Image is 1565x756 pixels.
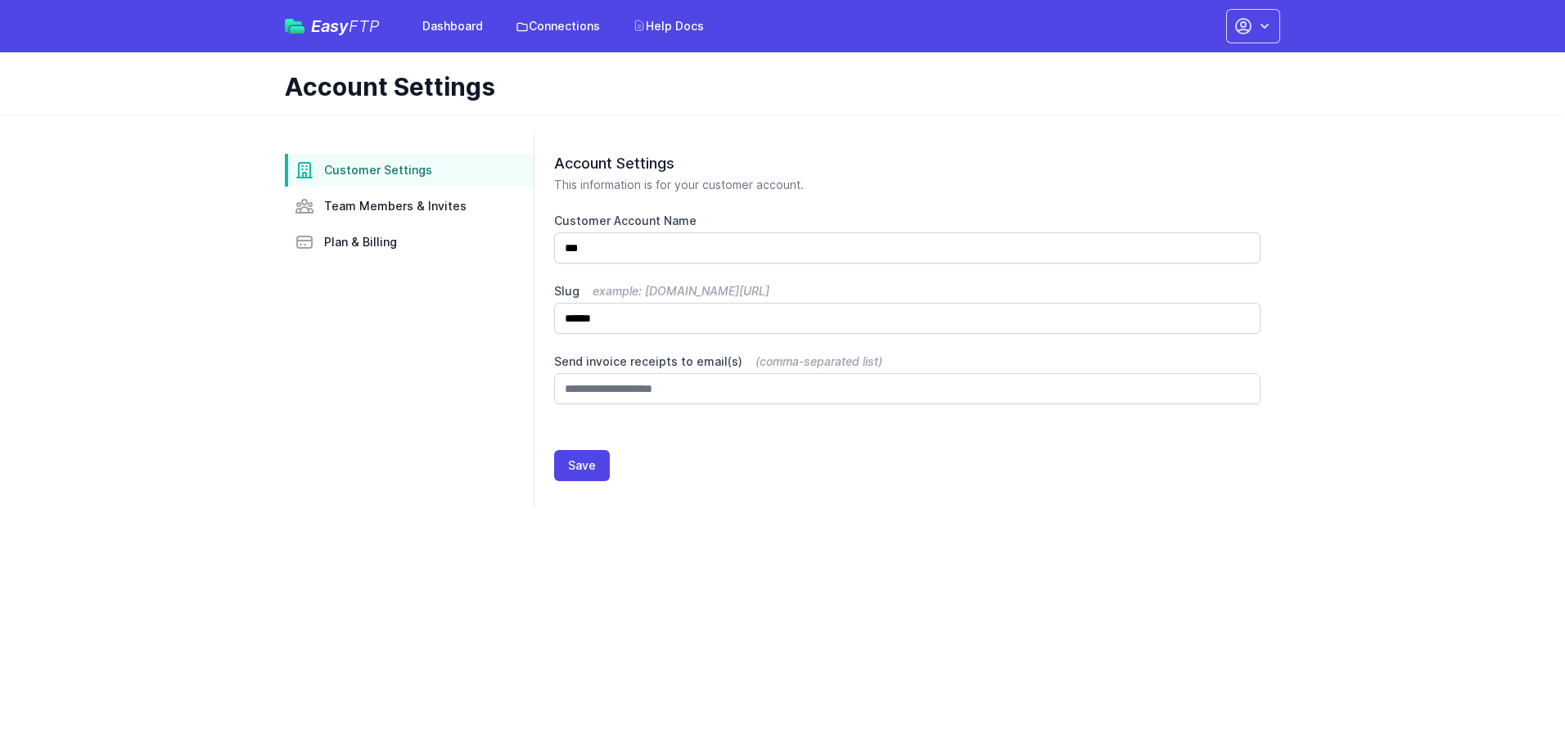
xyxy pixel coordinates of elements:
span: Team Members & Invites [324,198,467,214]
button: Save [554,450,610,481]
label: Slug [554,283,1261,299]
span: Plan & Billing [324,234,397,250]
a: Customer Settings [285,154,534,187]
img: easyftp_logo.png [285,19,304,34]
span: Customer Settings [324,162,432,178]
a: Dashboard [413,11,493,41]
label: Send invoice receipts to email(s) [554,353,1261,370]
span: Easy [311,18,380,34]
h1: Account Settings [285,72,1267,101]
label: Customer Account Name [554,213,1261,229]
p: This information is for your customer account. [554,177,1261,193]
span: (comma-separated list) [755,354,882,368]
a: EasyFTP [285,18,380,34]
span: FTP [349,16,380,36]
a: Plan & Billing [285,226,534,259]
a: Help Docs [623,11,714,41]
h2: Account Settings [554,154,1261,173]
a: Team Members & Invites [285,190,534,223]
a: Connections [506,11,610,41]
span: example: [DOMAIN_NAME][URL] [593,284,769,298]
